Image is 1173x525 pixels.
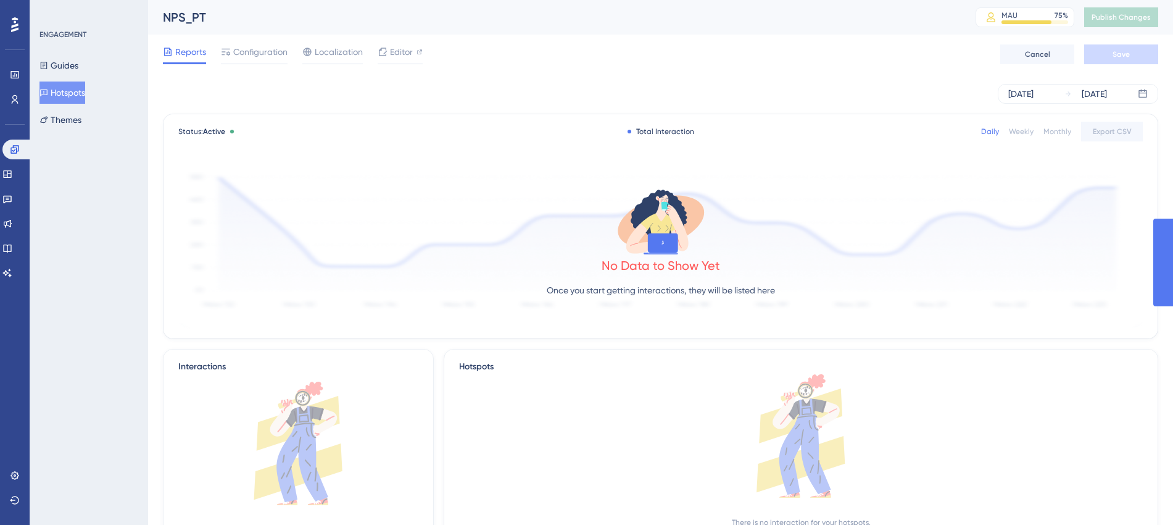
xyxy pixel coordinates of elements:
div: NPS_PT [163,9,945,26]
span: Active [203,127,225,136]
div: [DATE] [1008,86,1034,101]
iframe: UserGuiding AI Assistant Launcher [1121,476,1158,513]
button: Cancel [1000,44,1074,64]
button: Publish Changes [1084,7,1158,27]
div: Monthly [1043,127,1071,136]
div: Interactions [178,359,226,374]
div: [DATE] [1082,86,1107,101]
button: Hotspots [39,82,85,104]
div: Daily [981,127,999,136]
span: Localization [315,44,363,59]
div: No Data to Show Yet [602,257,720,274]
span: Cancel [1025,49,1050,59]
div: ENGAGEMENT [39,30,86,40]
button: Guides [39,54,78,77]
button: Export CSV [1081,122,1143,141]
div: Total Interaction [628,127,694,136]
button: Save [1084,44,1158,64]
span: Export CSV [1093,127,1132,136]
button: Themes [39,109,81,131]
div: Hotspots [459,359,1143,374]
span: Reports [175,44,206,59]
span: Save [1113,49,1130,59]
span: Configuration [233,44,288,59]
span: Editor [390,44,413,59]
div: Weekly [1009,127,1034,136]
span: Publish Changes [1092,12,1151,22]
div: 75 % [1055,10,1068,20]
span: Status: [178,127,225,136]
p: Once you start getting interactions, they will be listed here [547,283,775,298]
div: MAU [1001,10,1018,20]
